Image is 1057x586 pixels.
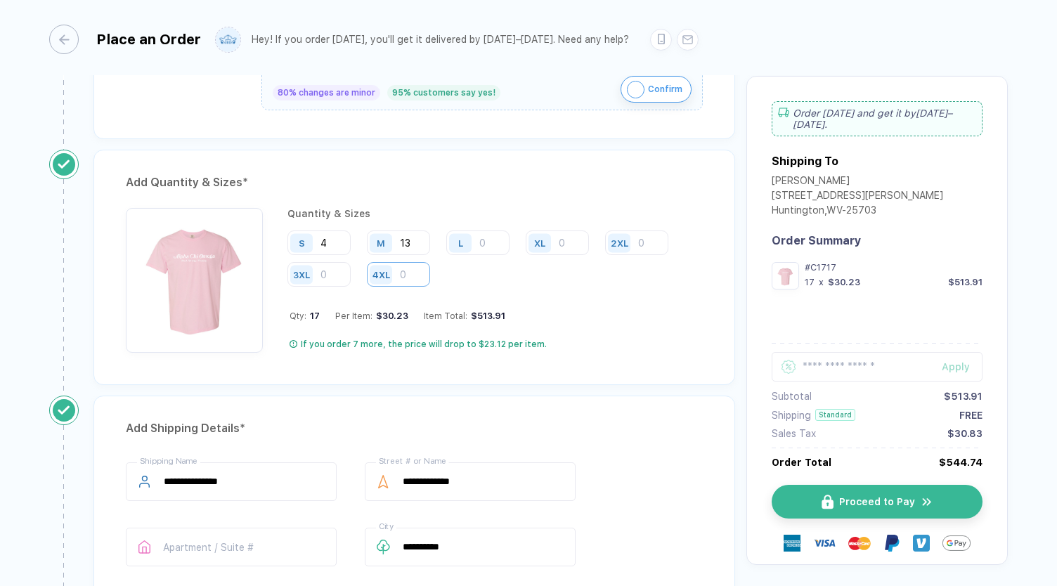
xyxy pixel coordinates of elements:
img: icon [627,81,644,98]
div: If you order 7 more, the price will drop to $23.12 per item. [301,339,547,350]
div: L [458,237,463,248]
div: 3XL [293,269,310,280]
div: S [299,237,305,248]
div: Shipping To [772,155,838,168]
div: Apply [942,361,983,372]
div: $513.91 [948,277,983,287]
img: a40155b1-73ab-471f-a432-938774d2b77d_nt_front_1751392176657.jpg [133,215,256,338]
div: Item Total: [424,311,505,321]
img: icon [822,495,834,509]
div: $30.23 [372,311,408,321]
div: FREE [959,410,983,421]
div: Subtotal [772,391,812,402]
img: master-card [848,532,871,554]
div: XL [534,237,545,248]
div: 80% changes are minor [273,85,380,100]
img: Paypal [883,535,900,552]
button: Apply [924,352,983,382]
img: visa [813,532,836,554]
div: x [817,277,825,287]
img: Venmo [913,535,930,552]
div: Add Quantity & Sizes [126,171,703,194]
div: Order Summary [772,234,983,247]
div: [STREET_ADDRESS][PERSON_NAME] [772,190,943,204]
div: Qty: [290,311,320,321]
div: $30.23 [828,277,860,287]
div: Add Shipping Details [126,417,703,440]
div: Huntington , WV - 25703 [772,204,943,219]
div: Sales Tax [772,428,816,439]
div: 4XL [372,269,390,280]
div: Per Item: [335,311,408,321]
div: Shipping [772,410,811,421]
div: Order [DATE] and get it by [DATE]–[DATE] . [772,101,983,136]
div: #C1717 [805,262,983,273]
div: Standard [815,409,855,421]
button: iconConfirm [621,76,692,103]
div: Place an Order [96,31,201,48]
div: Quantity & Sizes [287,208,703,219]
img: GPay [942,529,971,557]
div: 17 [805,277,815,287]
div: M [377,237,385,248]
div: $513.91 [467,311,505,321]
div: Order Total [772,457,831,468]
div: 2XL [611,237,628,248]
div: $544.74 [939,457,983,468]
div: $30.83 [947,428,983,439]
img: express [784,535,800,552]
div: Hey! If you order [DATE], you'll get it delivered by [DATE]–[DATE]. Need any help? [252,34,629,46]
button: iconProceed to Payicon [772,485,983,519]
img: a40155b1-73ab-471f-a432-938774d2b77d_nt_front_1751392176657.jpg [775,266,796,286]
span: Proceed to Pay [839,496,915,507]
div: $513.91 [944,391,983,402]
div: 95% customers say yes! [387,85,500,100]
div: [PERSON_NAME] [772,175,943,190]
span: 17 [306,311,320,321]
span: Confirm [648,78,682,100]
img: icon [921,495,933,509]
img: user profile [216,27,240,52]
